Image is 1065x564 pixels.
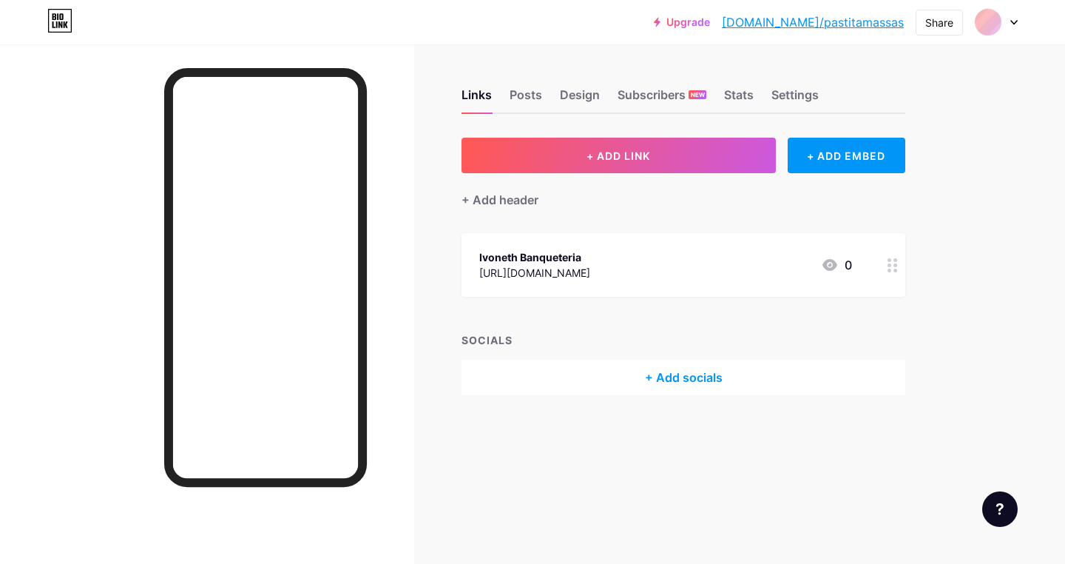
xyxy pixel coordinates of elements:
div: Posts [510,86,542,113]
span: NEW [691,90,705,99]
div: + ADD EMBED [788,138,905,173]
div: 0 [821,256,852,274]
div: + Add socials [461,360,905,395]
div: SOCIALS [461,332,905,348]
div: Design [560,86,600,113]
span: + ADD LINK [586,150,650,162]
div: Stats [724,86,754,113]
div: Links [461,86,492,113]
div: [URL][DOMAIN_NAME] [479,265,590,281]
a: [DOMAIN_NAME]/pastitamassas [722,13,904,31]
div: Subscribers [618,86,706,113]
div: + Add header [461,191,538,209]
button: + ADD LINK [461,138,776,173]
a: Upgrade [654,16,710,28]
div: Share [925,15,953,30]
div: Settings [771,86,819,113]
div: Ivoneth Banqueteria [479,249,590,265]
